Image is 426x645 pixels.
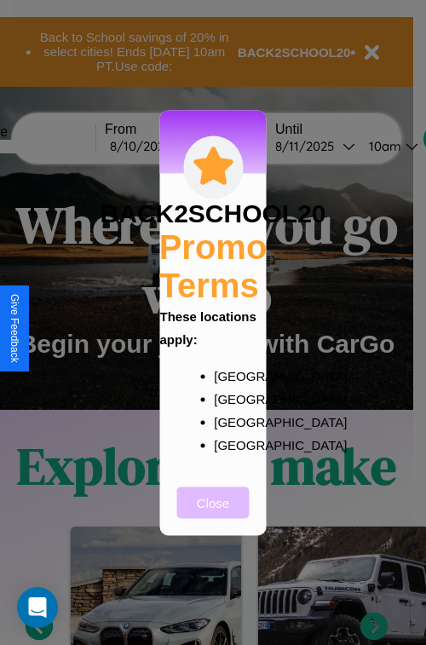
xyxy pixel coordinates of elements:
[214,410,246,433] p: [GEOGRAPHIC_DATA]
[214,364,246,387] p: [GEOGRAPHIC_DATA]
[160,308,256,346] b: These locations apply:
[214,387,246,410] p: [GEOGRAPHIC_DATA]
[100,199,325,227] h3: BACK2SCHOOL20
[9,294,20,363] div: Give Feedback
[214,433,246,456] p: [GEOGRAPHIC_DATA]
[17,587,58,628] div: Open Intercom Messenger
[159,227,268,304] h2: Promo Terms
[177,487,250,518] button: Close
